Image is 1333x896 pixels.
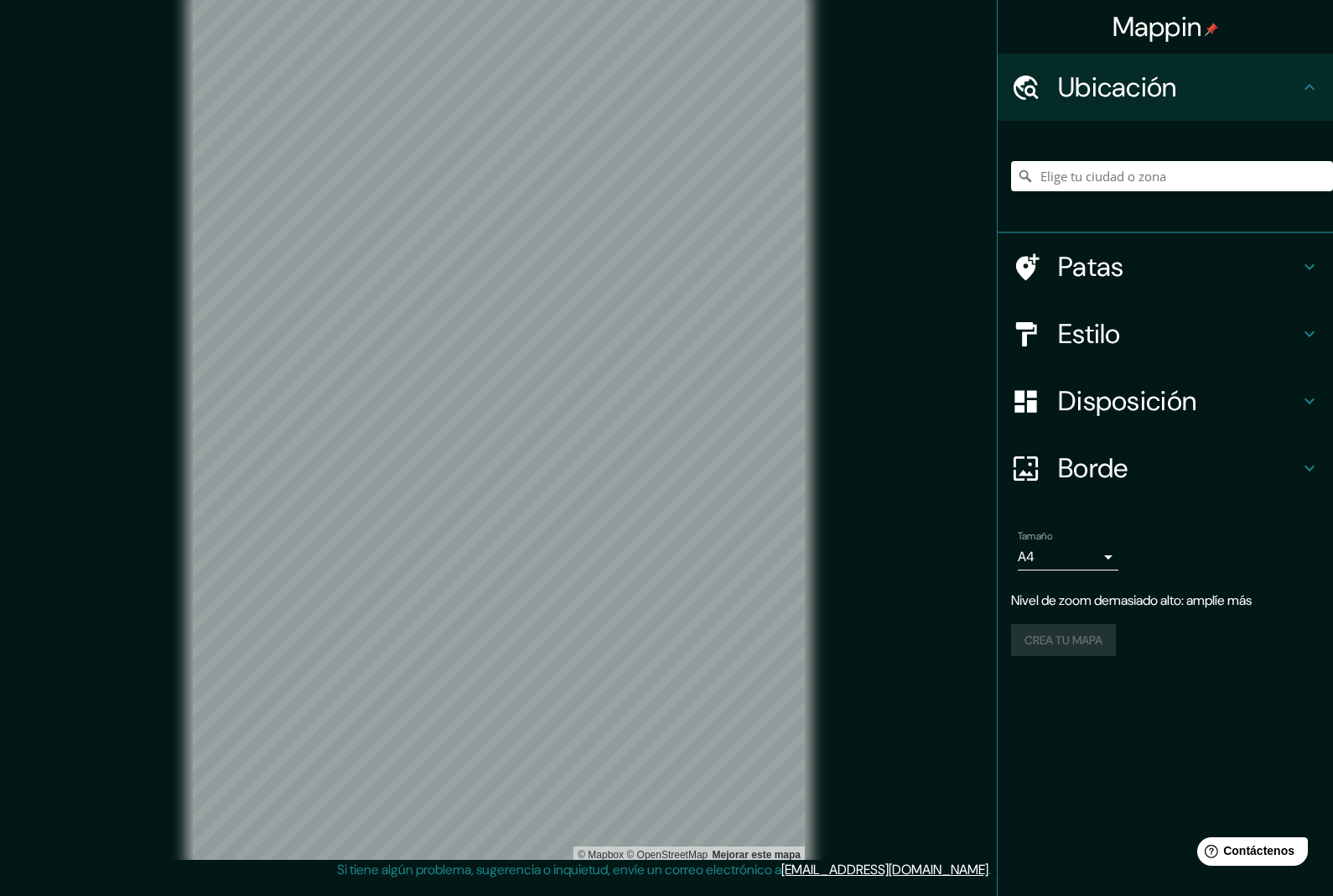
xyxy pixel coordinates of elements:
[1058,451,1128,486] font: Borde
[713,849,801,861] font: Mejorar este mapa
[998,54,1333,121] div: Ubicación
[1018,529,1052,543] font: Tamaño
[998,435,1333,502] div: Borde
[1205,23,1218,36] img: pin-icon.png
[1011,591,1252,609] font: Nivel de zoom demasiado alto: amplíe más
[626,849,708,861] a: Mapa de OpenStreet
[1018,548,1035,565] font: A4
[1184,831,1315,878] iframe: Lanzador de widgets de ayuda
[998,367,1333,435] div: Disposición
[578,849,624,861] font: © Mapbox
[1113,9,1202,44] font: Mappin
[626,849,708,861] font: © OpenStreetMap
[1058,70,1177,105] font: Ubicación
[998,300,1333,367] div: Estilo
[991,860,993,878] font: .
[1011,161,1333,191] input: Elige tu ciudad o zona
[1018,544,1118,570] div: A4
[1058,316,1121,352] font: Estilo
[713,849,801,861] a: Map feedback
[781,861,988,878] a: [EMAIL_ADDRESS][DOMAIN_NAME]
[337,861,781,878] font: Si tiene algún problema, sugerencia o inquietud, envíe un correo electrónico a
[993,860,997,878] font: .
[1058,249,1124,284] font: Patas
[1058,383,1196,419] font: Disposición
[578,849,624,861] a: Mapbox
[988,861,991,878] font: .
[998,233,1333,300] div: Patas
